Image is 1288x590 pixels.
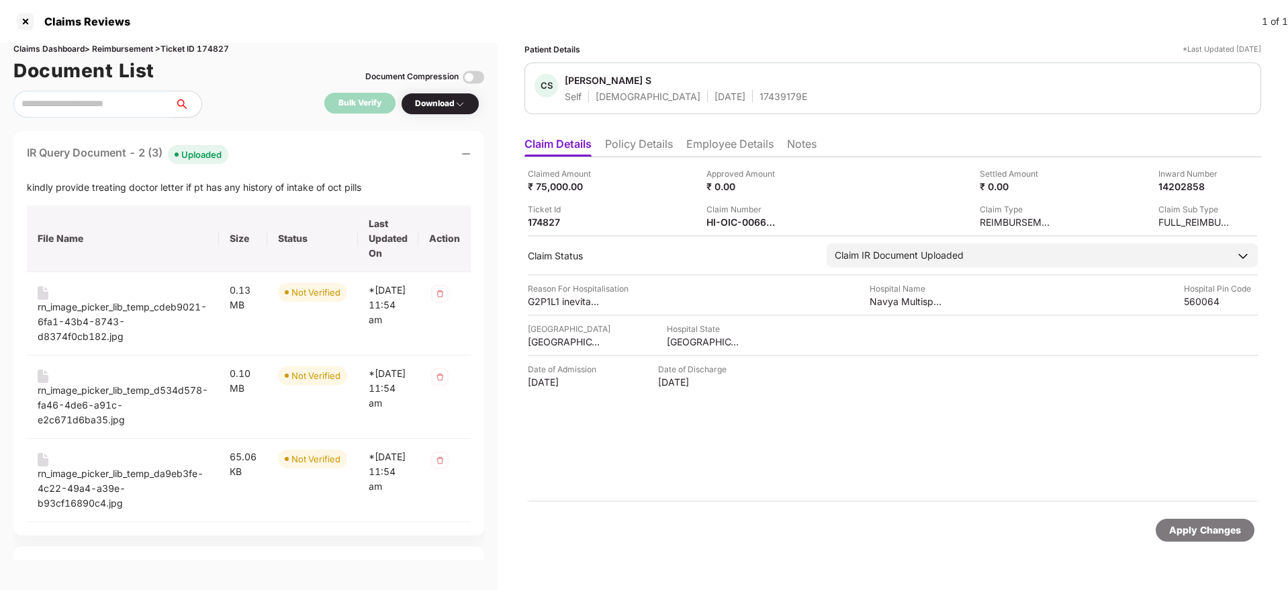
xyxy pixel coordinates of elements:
img: svg+xml;base64,PHN2ZyB4bWxucz0iaHR0cDovL3d3dy53My5vcmcvMjAwMC9zdmciIHdpZHRoPSIxNiIgaGVpZ2h0PSIyMC... [38,370,48,383]
div: Claims Reviews [36,15,130,28]
div: [GEOGRAPHIC_DATA] [528,323,610,335]
div: *[DATE] 11:54 am [369,450,408,494]
div: 0.10 MB [230,366,257,396]
div: Uploaded [181,148,222,161]
div: [DEMOGRAPHIC_DATA] [596,90,700,103]
img: svg+xml;base64,PHN2ZyB4bWxucz0iaHR0cDovL3d3dy53My5vcmcvMjAwMC9zdmciIHdpZHRoPSIxNiIgaGVpZ2h0PSIyMC... [38,286,48,300]
li: Employee Details [686,137,774,157]
li: Notes [787,137,817,157]
img: svg+xml;base64,PHN2ZyB4bWxucz0iaHR0cDovL3d3dy53My5vcmcvMjAwMC9zdmciIHdpZHRoPSIzMiIgaGVpZ2h0PSIzMi... [429,283,451,304]
div: 0.13 MB [230,283,257,312]
th: Status [267,206,358,272]
div: rn_image_picker_lib_temp_da9eb3fe-4c22-49a4-a39e-b93cf16890c4.jpg [38,466,208,511]
div: Claim Sub Type [1158,203,1232,216]
div: [PERSON_NAME] S [565,74,651,87]
div: [DATE] [715,90,745,103]
div: Claimed Amount [528,167,602,180]
div: Ticket Id [528,203,602,216]
img: svg+xml;base64,PHN2ZyBpZD0iRHJvcGRvd24tMzJ4MzIiIHhtbG5zPSJodHRwOi8vd3d3LnczLm9yZy8yMDAwL3N2ZyIgd2... [455,99,465,110]
div: Not Verified [291,369,340,382]
span: minus [461,149,471,159]
div: Date of Discharge [658,363,732,376]
div: Self [565,90,582,103]
div: rn_image_picker_lib_temp_d534d578-fa46-4de6-a91c-e2c671d6ba35.jpg [38,383,208,427]
div: Document Compression [365,71,459,83]
div: Hospital State [667,323,741,335]
div: REIMBURSEMENT [980,216,1054,228]
img: svg+xml;base64,PHN2ZyB4bWxucz0iaHR0cDovL3d3dy53My5vcmcvMjAwMC9zdmciIHdpZHRoPSIxNiIgaGVpZ2h0PSIyMC... [38,453,48,466]
div: Bulk Verify [338,97,381,110]
div: 174827 [528,216,602,228]
th: File Name [27,206,219,272]
div: Settled Amount [980,167,1054,180]
li: Claim Details [524,137,592,157]
div: [DATE] [658,376,732,388]
div: Inward Number [1158,167,1232,180]
div: HI-OIC-006627007(0) [706,216,780,228]
div: Approved Amount [706,167,780,180]
div: Claims Dashboard > Reimbursement > Ticket ID 174827 [13,43,484,56]
div: Claim Type [980,203,1054,216]
th: Size [219,206,267,272]
div: 560064 [1184,295,1258,308]
h1: Document List [13,56,154,85]
div: Claim Status [528,249,813,262]
div: *Last Updated [DATE] [1183,43,1261,56]
div: Navya Multispeciality Hospital [870,295,944,308]
div: 14202858 [1158,180,1232,193]
th: Last Updated On [358,206,418,272]
div: *[DATE] 11:54 am [369,366,408,411]
div: CS [535,74,558,97]
div: 65.06 KB [230,450,257,479]
button: search [174,91,202,118]
div: ₹ 0.00 [980,180,1054,193]
div: *[DATE] 11:54 am [369,283,408,327]
div: Hospital Name [870,282,944,295]
div: Claim Number [706,203,780,216]
div: Claim IR Document Uploaded [835,248,964,263]
div: kindly provide treating doctor letter if pt has any history of intake of oct pills [27,180,471,195]
img: svg+xml;base64,PHN2ZyBpZD0iVG9nZ2xlLTMyeDMyIiB4bWxucz0iaHR0cDovL3d3dy53My5vcmcvMjAwMC9zdmciIHdpZH... [463,67,484,88]
div: [GEOGRAPHIC_DATA] [528,335,602,348]
div: IR Query Document - 2 (3) [27,144,228,164]
span: search [174,99,201,110]
div: Reason For Hospitalisation [528,282,629,295]
div: Not Verified [291,286,340,299]
img: svg+xml;base64,PHN2ZyB4bWxucz0iaHR0cDovL3d3dy53My5vcmcvMjAwMC9zdmciIHdpZHRoPSIzMiIgaGVpZ2h0PSIzMi... [429,450,451,471]
div: 1 of 1 [1262,14,1288,29]
div: Apply Changes [1169,523,1241,538]
div: 17439179E [760,90,807,103]
div: Patient Details [524,43,580,56]
div: rn_image_picker_lib_temp_cdeb9021-6fa1-43b4-8743-d8374f0cb182.jpg [38,300,208,344]
img: svg+xml;base64,PHN2ZyB4bWxucz0iaHR0cDovL3d3dy53My5vcmcvMjAwMC9zdmciIHdpZHRoPSIzMiIgaGVpZ2h0PSIzMi... [429,366,451,388]
th: Action [418,206,471,272]
div: FULL_REIMBURSEMENT [1158,216,1232,228]
div: G2P1L1 inevitable abortion [528,295,602,308]
div: ₹ 0.00 [706,180,780,193]
div: Not Verified [291,452,340,466]
div: [GEOGRAPHIC_DATA] [667,335,741,348]
div: [DATE] [528,376,602,388]
li: Policy Details [605,137,673,157]
img: downArrowIcon [1236,249,1250,263]
div: ₹ 75,000.00 [528,180,602,193]
div: Download [415,97,465,110]
div: Date of Admission [528,363,602,376]
div: Hospital Pin Code [1184,282,1258,295]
